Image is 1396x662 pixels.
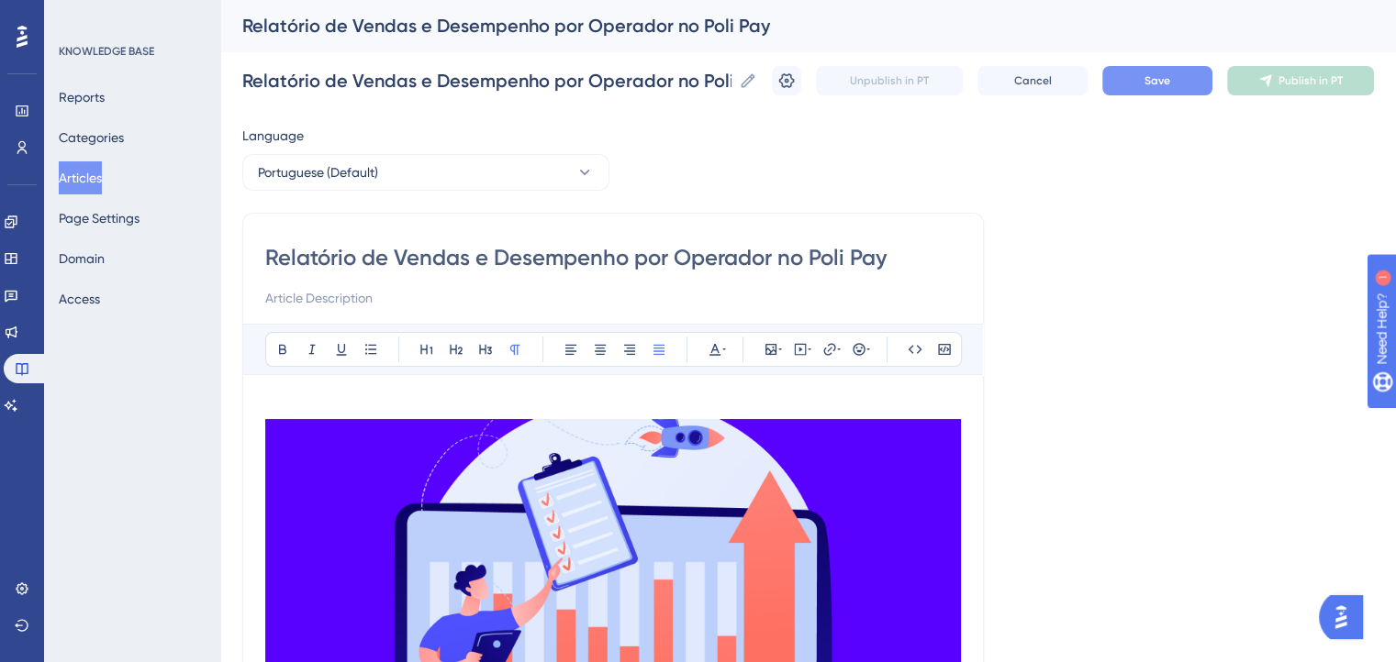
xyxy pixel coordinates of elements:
[1014,73,1052,88] span: Cancel
[1279,73,1343,88] span: Publish in PT
[128,9,133,24] div: 1
[850,73,929,88] span: Unpublish in PT
[242,13,1328,39] div: Relatório de Vendas e Desempenho por Operador no Poli Pay
[1319,590,1374,645] iframe: UserGuiding AI Assistant Launcher
[43,5,115,27] span: Need Help?
[1145,73,1170,88] span: Save
[59,202,140,235] button: Page Settings
[59,81,105,114] button: Reports
[242,125,304,147] span: Language
[59,161,102,194] button: Articles
[816,66,963,95] button: Unpublish in PT
[1102,66,1212,95] button: Save
[59,44,154,59] div: KNOWLEDGE BASE
[977,66,1088,95] button: Cancel
[265,243,961,272] input: Article Title
[265,287,961,309] input: Article Description
[242,154,609,191] button: Portuguese (Default)
[1227,66,1374,95] button: Publish in PT
[258,161,378,183] span: Portuguese (Default)
[59,242,105,275] button: Domain
[59,282,100,315] button: Access
[59,121,124,154] button: Categories
[242,68,732,94] input: Article Name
